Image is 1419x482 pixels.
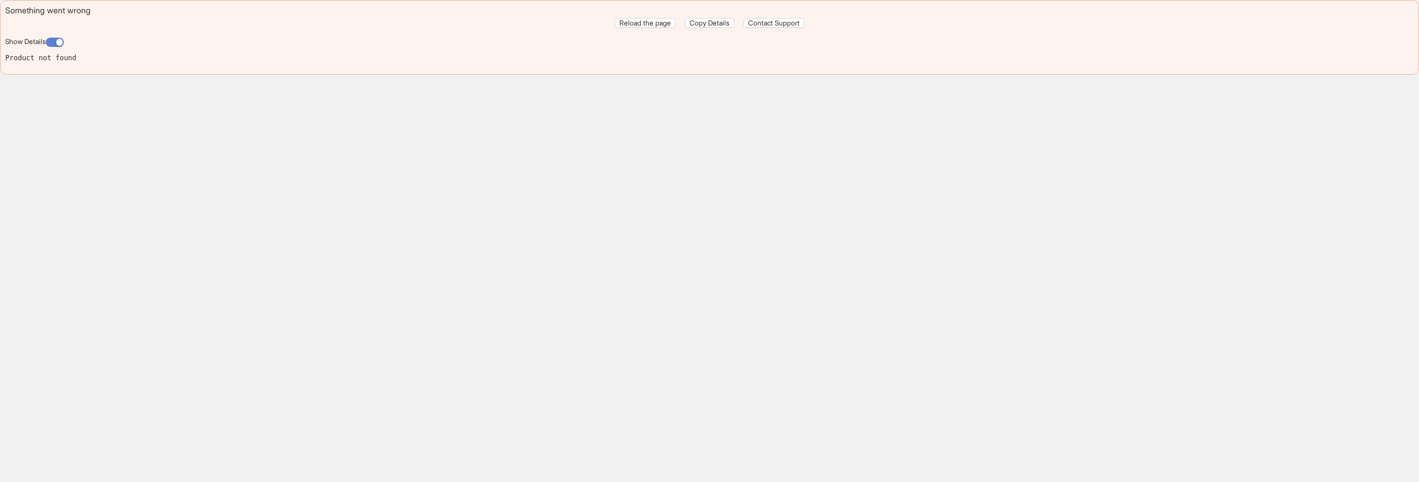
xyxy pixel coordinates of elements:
[685,18,734,28] button: Copy Details
[615,18,676,28] button: Reload the page
[5,37,46,46] label: Show Details
[619,19,671,27] span: Reload the page
[689,19,730,27] span: Copy Details
[5,54,1414,63] pre: Product not found
[743,18,804,28] button: Contact Support
[748,19,800,27] span: Contact Support
[5,5,1414,16] div: Something went wrong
